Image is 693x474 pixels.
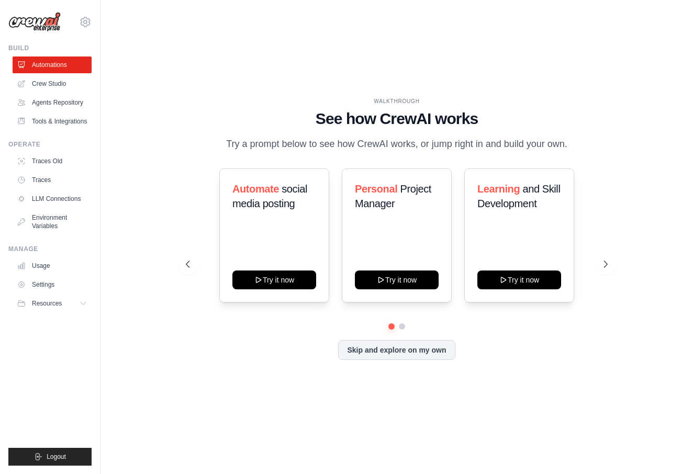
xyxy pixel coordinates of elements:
div: Operate [8,140,92,149]
span: social media posting [232,183,307,209]
a: Usage [13,257,92,274]
button: Logout [8,448,92,466]
div: WALKTHROUGH [186,97,608,105]
button: Resources [13,295,92,312]
p: Try a prompt below to see how CrewAI works, or jump right in and build your own. [221,137,573,152]
a: Tools & Integrations [13,113,92,130]
div: Manage [8,245,92,253]
button: Try it now [477,270,561,289]
div: Build [8,44,92,52]
a: Traces [13,172,92,188]
a: Crew Studio [13,75,92,92]
span: Automate [232,183,279,195]
img: Logo [8,12,61,32]
h1: See how CrewAI works [186,109,608,128]
a: LLM Connections [13,190,92,207]
span: Logout [47,453,66,461]
button: Try it now [232,270,316,289]
a: Automations [13,57,92,73]
span: Learning [477,183,520,195]
span: Resources [32,299,62,308]
button: Skip and explore on my own [338,340,455,360]
a: Settings [13,276,92,293]
a: Traces Old [13,153,92,170]
button: Try it now [355,270,439,289]
span: Personal [355,183,397,195]
span: Project Manager [355,183,431,209]
a: Agents Repository [13,94,92,111]
a: Environment Variables [13,209,92,234]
